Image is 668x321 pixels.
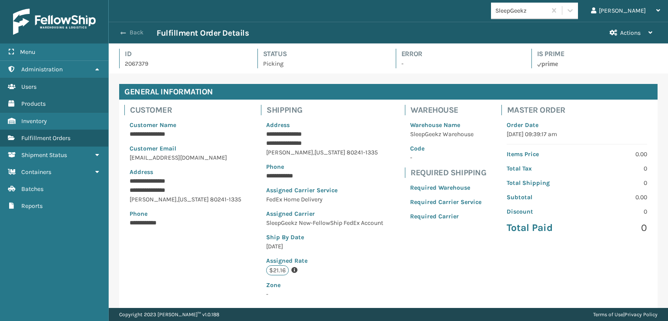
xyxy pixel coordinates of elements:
[20,48,35,56] span: Menu
[582,164,647,173] p: 0
[314,149,345,156] span: [US_STATE]
[625,311,658,318] a: Privacy Policy
[266,162,385,171] p: Phone
[507,207,572,216] p: Discount
[401,49,516,59] h4: Error
[593,311,623,318] a: Terms of Use
[119,308,219,321] p: Copyright 2023 [PERSON_NAME]™ v 1.0.188
[130,209,241,218] p: Phone
[401,59,516,68] p: -
[313,149,314,156] span: ,
[266,242,385,251] p: [DATE]
[593,308,658,321] div: |
[507,178,572,187] p: Total Shipping
[130,153,241,162] p: [EMAIL_ADDRESS][DOMAIN_NAME]
[178,196,209,203] span: [US_STATE]
[21,83,37,90] span: Users
[21,100,46,107] span: Products
[410,197,481,207] p: Required Carrier Service
[130,196,177,203] span: [PERSON_NAME]
[266,121,290,129] span: Address
[13,9,96,35] img: logo
[177,196,178,203] span: ,
[266,149,313,156] span: [PERSON_NAME]
[267,105,390,115] h4: Shipping
[411,105,487,115] h4: Warehouse
[125,49,242,59] h4: Id
[582,207,647,216] p: 0
[263,49,380,59] h4: Status
[266,281,385,298] span: -
[21,134,70,142] span: Fulfillment Orders
[266,195,385,204] p: FedEx Home Delivery
[119,84,658,100] h4: General Information
[537,49,658,59] h4: Is Prime
[507,193,572,202] p: Subtotal
[410,120,481,130] p: Warehouse Name
[21,151,67,159] span: Shipment Status
[582,221,647,234] p: 0
[507,221,572,234] p: Total Paid
[410,183,481,192] p: Required Warehouse
[620,29,641,37] span: Actions
[410,144,481,153] p: Code
[507,120,647,130] p: Order Date
[210,196,241,203] span: 80241-1335
[411,167,487,178] h4: Required Shipping
[266,233,385,242] p: Ship By Date
[582,193,647,202] p: 0.00
[582,150,647,159] p: 0.00
[130,105,247,115] h4: Customer
[507,130,647,139] p: [DATE] 09:39:17 am
[130,168,153,176] span: Address
[21,66,63,73] span: Administration
[266,256,385,265] p: Assigned Rate
[266,218,385,227] p: SleepGeekz New-FellowShip FedEx Account
[495,6,547,15] div: SleepGeekz
[21,168,51,176] span: Containers
[125,59,242,68] p: 2067379
[263,59,380,68] p: Picking
[410,212,481,221] p: Required Carrier
[266,281,385,290] p: Zone
[117,29,157,37] button: Back
[266,265,289,275] p: $21.16
[21,202,43,210] span: Reports
[347,149,378,156] span: 80241-1335
[21,117,47,125] span: Inventory
[21,185,43,193] span: Batches
[507,164,572,173] p: Total Tax
[410,153,481,162] p: -
[507,150,572,159] p: Items Price
[602,22,660,43] button: Actions
[266,186,385,195] p: Assigned Carrier Service
[507,105,652,115] h4: Master Order
[130,120,241,130] p: Customer Name
[582,178,647,187] p: 0
[130,144,241,153] p: Customer Email
[157,28,249,38] h3: Fulfillment Order Details
[266,209,385,218] p: Assigned Carrier
[410,130,481,139] p: SleepGeekz Warehouse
